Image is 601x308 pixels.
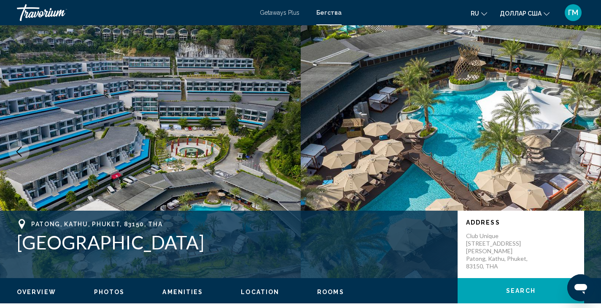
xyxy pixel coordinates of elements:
[260,9,299,16] a: Getaways Plus
[17,288,56,296] button: Overview
[471,10,479,17] font: ru
[500,7,550,19] button: Изменить валюту
[17,4,251,21] a: Травориум
[571,141,593,162] button: Next image
[568,8,578,17] font: ГМ
[316,9,342,16] a: Бегства
[506,288,536,295] span: Search
[466,232,534,270] p: Club Unique [STREET_ADDRESS][PERSON_NAME] Patong, Kathu, Phuket, 83150, THA
[458,278,584,303] button: Search
[31,221,162,228] span: Patong, Kathu, Phuket, 83150, THA
[471,7,487,19] button: Изменить язык
[17,231,449,253] h1: [GEOGRAPHIC_DATA]
[94,288,125,296] button: Photos
[317,288,344,296] button: Rooms
[466,219,576,226] p: Address
[8,141,30,162] button: Previous image
[162,288,203,296] button: Amenities
[241,288,279,296] button: Location
[562,4,584,21] button: Меню пользователя
[500,10,542,17] font: доллар США
[567,274,594,301] iframe: Кнопка запуска окна обмена сообщениями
